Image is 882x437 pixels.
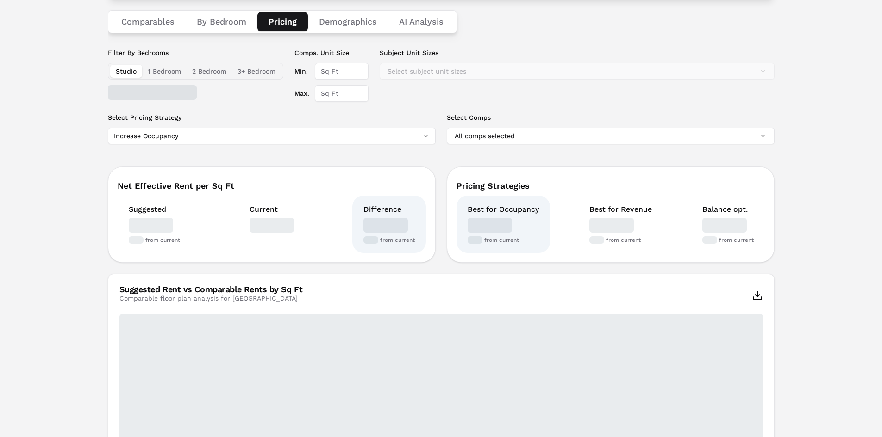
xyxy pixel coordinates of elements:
div: Suggested [129,205,180,214]
label: Filter By Bedrooms [108,48,283,57]
div: Best for Occupancy [468,205,539,214]
div: from current [129,236,180,244]
div: from current [702,236,754,244]
div: from current [589,236,652,244]
button: Comparables [110,12,186,31]
div: Suggested Rent vs Comparable Rents by Sq Ft [119,285,303,294]
div: from current [468,236,539,244]
button: AI Analysis [388,12,455,31]
label: Subject Unit Sizes [380,48,775,57]
button: Demographics [308,12,388,31]
button: 1 Bedroom [142,65,187,78]
button: By Bedroom [186,12,257,31]
div: Net Effective Rent per Sq Ft [118,182,426,190]
button: Pricing [257,12,308,31]
input: Sq Ft [315,85,369,102]
button: Studio [110,65,142,78]
button: 3+ Bedroom [232,65,281,78]
div: from current [363,236,415,244]
button: 2 Bedroom [187,65,232,78]
div: Current [250,205,294,214]
div: Comparable floor plan analysis for [GEOGRAPHIC_DATA] [119,294,303,303]
label: Select Comps [447,113,775,122]
div: Pricing Strategies [457,182,765,190]
input: Sq Ft [315,63,369,80]
div: Best for Revenue [589,205,652,214]
label: Min. [294,63,309,80]
label: Comps. Unit Size [294,48,369,57]
div: Difference [363,205,415,214]
label: Max. [294,85,309,102]
label: Select Pricing Strategy [108,113,436,122]
div: Balance opt. [702,205,754,214]
button: All comps selected [447,128,775,144]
